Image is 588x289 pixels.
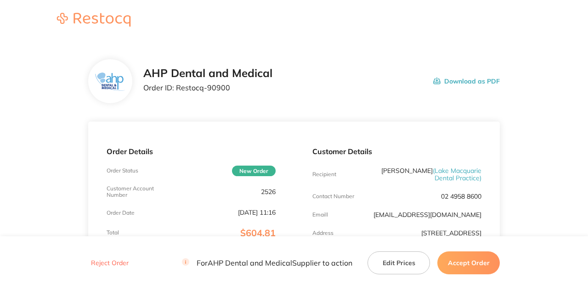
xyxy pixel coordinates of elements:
button: Accept Order [437,251,500,274]
img: Restocq logo [48,13,140,27]
p: [DATE] 11:16 [238,209,276,216]
p: Address [312,230,334,236]
button: Edit Prices [367,251,430,274]
p: Order Status [107,167,138,174]
p: Order Details [107,147,276,156]
p: Order Date [107,210,135,216]
p: 02 4958 8600 [441,193,481,200]
button: Download as PDF [433,67,500,95]
p: Customer Details [312,147,481,156]
a: Restocq logo [48,13,140,28]
span: New Order [232,166,276,176]
button: Reject Order [88,259,131,267]
a: [EMAIL_ADDRESS][DOMAIN_NAME] [373,211,481,219]
p: 2526 [261,188,276,195]
span: $604.81 [240,227,276,239]
span: ( Lake Macquarie Dental Practice ) [433,167,481,182]
p: [PERSON_NAME] [369,167,481,182]
p: Total [107,229,119,236]
p: Customer Account Number [107,185,163,198]
img: ZjN5bDlnNQ [95,72,125,90]
h2: AHP Dental and Medical [143,67,272,80]
p: Emaill [312,211,328,218]
p: For AHP Dental and Medical Supplier to action [182,258,352,267]
p: [STREET_ADDRESS] [421,229,481,237]
p: Order ID: Restocq- 90900 [143,83,272,92]
p: Contact Number [312,193,354,200]
p: Recipient [312,171,336,178]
